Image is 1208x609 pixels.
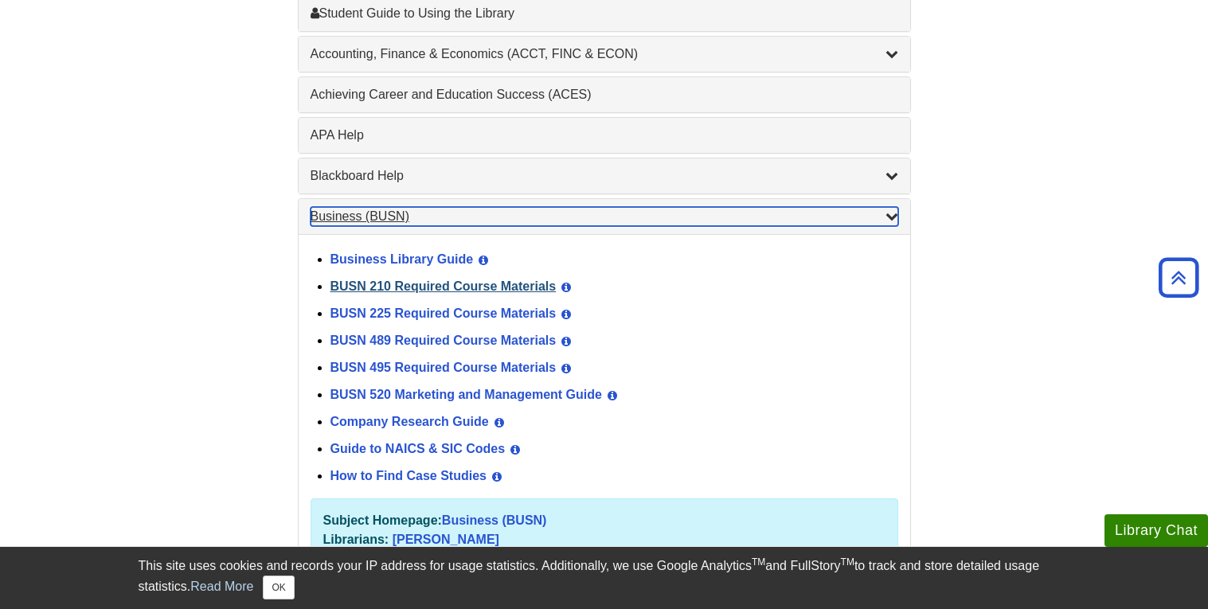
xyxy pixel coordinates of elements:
[330,415,489,428] a: Company Research Guide
[442,513,547,527] a: Business (BUSN)
[330,469,487,482] a: How to Find Case Studies
[330,306,557,320] a: BUSN 225 Required Course Materials
[323,513,442,527] strong: Subject Homepage:
[330,334,557,347] a: BUSN 489 Required Course Materials
[311,126,898,145] a: APA Help
[311,166,898,185] a: Blackboard Help
[752,556,765,568] sup: TM
[311,45,898,64] a: Accounting, Finance & Economics (ACCT, FINC & ECON)
[311,207,898,226] a: Business (BUSN)
[323,533,389,546] strong: Librarians:
[393,533,499,546] a: [PERSON_NAME]
[1104,514,1208,547] button: Library Chat
[311,85,898,104] a: Achieving Career and Education Success (ACES)
[330,388,602,401] a: BUSN 520 Marketing and Management Guide
[330,442,506,455] a: Guide to NAICS & SIC Codes
[330,279,557,293] a: BUSN 210 Required Course Materials
[841,556,854,568] sup: TM
[311,4,898,23] a: Student Guide to Using the Library
[299,234,910,578] div: Business (BUSN)
[330,252,474,266] a: Business Library Guide
[139,556,1070,599] div: This site uses cookies and records your IP address for usage statistics. Additionally, we use Goo...
[190,580,253,593] a: Read More
[330,361,557,374] a: BUSN 495 Required Course Materials
[1153,267,1204,288] a: Back to Top
[263,576,294,599] button: Close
